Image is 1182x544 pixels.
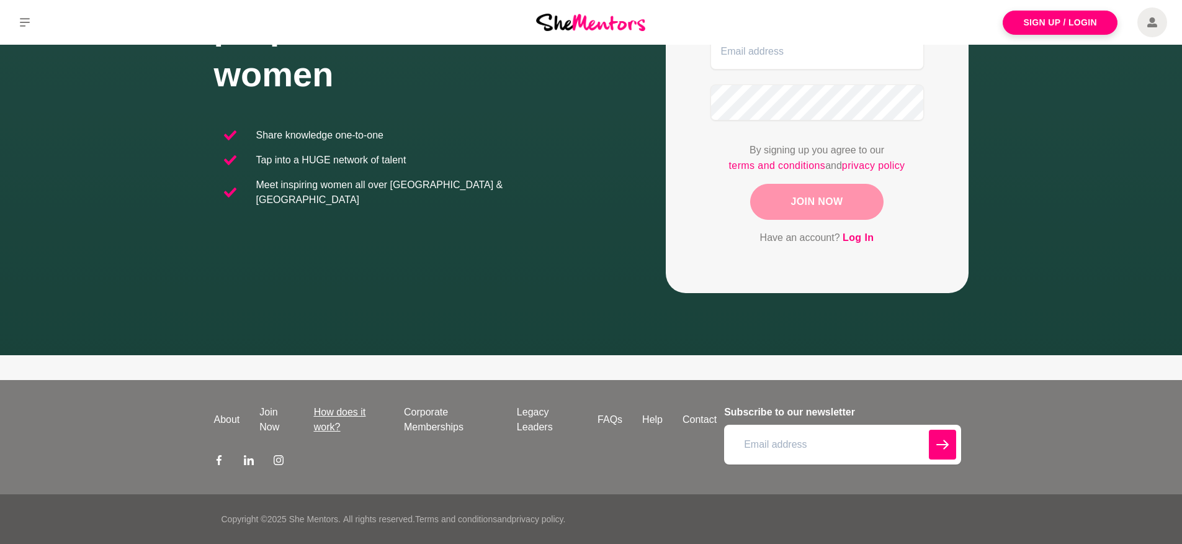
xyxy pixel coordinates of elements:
p: By signing up you agree to our and [710,143,924,174]
p: All rights reserved. and . [343,513,565,526]
p: Share knowledge one-to-one [256,128,383,143]
a: How does it work? [304,405,394,435]
a: LinkedIn [244,455,254,469]
a: Help [632,412,673,427]
a: Instagram [274,455,284,469]
a: Log In [843,230,874,246]
a: privacy policy [842,158,905,174]
a: Legacy Leaders [507,405,588,435]
a: Facebook [214,455,224,469]
a: terms and conditions [729,158,826,174]
a: Contact [673,412,727,427]
a: Join Now [249,405,303,435]
p: Tap into a HUGE network of talent [256,153,406,168]
a: privacy policy [512,514,563,524]
p: Copyright © 2025 She Mentors . [222,513,341,526]
a: About [204,412,250,427]
input: Email address [724,425,960,465]
p: Meet inspiring women all over [GEOGRAPHIC_DATA] & [GEOGRAPHIC_DATA] [256,178,581,207]
a: FAQs [588,412,632,427]
input: Email address [710,34,924,70]
img: She Mentors Logo [536,14,645,30]
a: Terms and conditions [415,514,497,524]
p: Have an account? [710,230,924,246]
h4: Subscribe to our newsletter [724,405,960,420]
a: Sign Up / Login [1003,11,1117,35]
a: Corporate Memberships [394,405,507,435]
